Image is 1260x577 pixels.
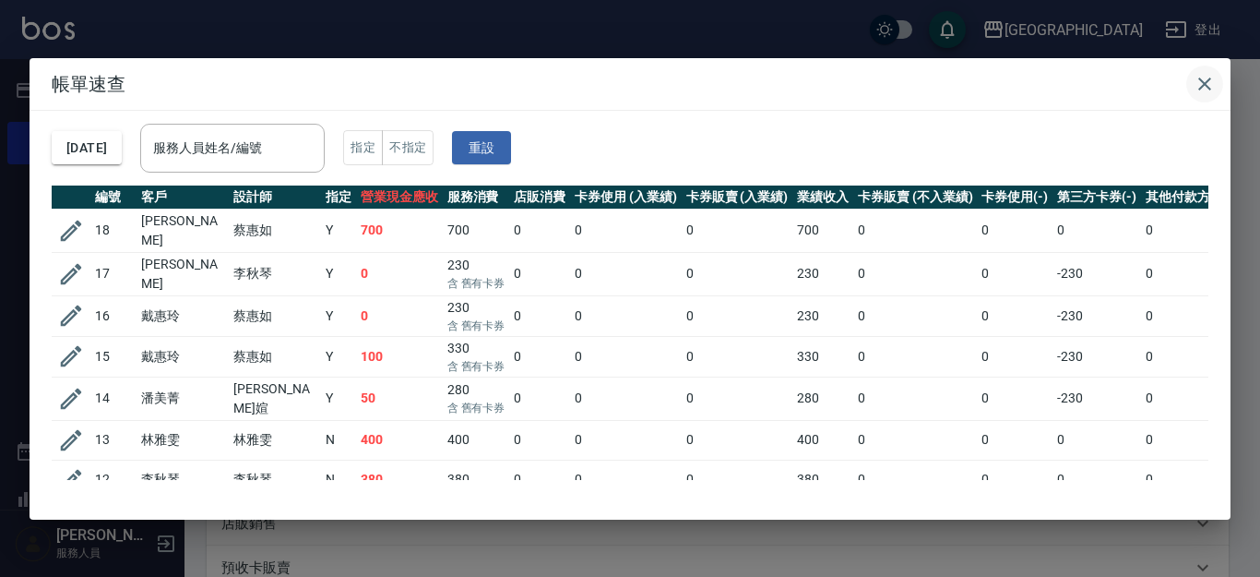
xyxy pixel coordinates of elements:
[229,295,321,336] td: 蔡惠如
[90,209,137,252] td: 18
[1052,336,1141,377] td: -230
[1052,460,1141,499] td: 0
[229,420,321,460] td: 林雅雯
[977,252,1052,295] td: 0
[321,420,356,460] td: N
[229,377,321,420] td: [PERSON_NAME]媗
[443,377,510,420] td: 280
[90,460,137,499] td: 12
[792,460,853,499] td: 380
[447,275,505,292] p: 含 舊有卡券
[977,295,1052,336] td: 0
[792,186,853,210] th: 業績收入
[509,420,570,460] td: 0
[443,336,510,377] td: 330
[853,186,977,210] th: 卡券販賣 (不入業績)
[509,209,570,252] td: 0
[30,58,1230,110] h2: 帳單速查
[853,336,977,377] td: 0
[137,420,229,460] td: 林雅雯
[682,252,793,295] td: 0
[443,252,510,295] td: 230
[570,252,682,295] td: 0
[792,209,853,252] td: 700
[977,336,1052,377] td: 0
[1141,336,1242,377] td: 0
[447,358,505,375] p: 含 舊有卡券
[853,420,977,460] td: 0
[1052,209,1141,252] td: 0
[343,130,383,166] button: 指定
[570,460,682,499] td: 0
[356,252,443,295] td: 0
[1052,186,1141,210] th: 第三方卡券(-)
[321,209,356,252] td: Y
[356,336,443,377] td: 100
[1052,295,1141,336] td: -230
[509,295,570,336] td: 0
[321,377,356,420] td: Y
[356,295,443,336] td: 0
[977,186,1052,210] th: 卡券使用(-)
[977,377,1052,420] td: 0
[570,377,682,420] td: 0
[509,336,570,377] td: 0
[382,130,434,166] button: 不指定
[509,252,570,295] td: 0
[792,377,853,420] td: 280
[792,420,853,460] td: 400
[356,460,443,499] td: 380
[229,336,321,377] td: 蔡惠如
[682,420,793,460] td: 0
[853,377,977,420] td: 0
[682,460,793,499] td: 0
[1052,252,1141,295] td: -230
[977,420,1052,460] td: 0
[853,295,977,336] td: 0
[1052,420,1141,460] td: 0
[1141,377,1242,420] td: 0
[90,336,137,377] td: 15
[509,460,570,499] td: 0
[570,295,682,336] td: 0
[682,336,793,377] td: 0
[682,209,793,252] td: 0
[137,295,229,336] td: 戴惠玲
[90,377,137,420] td: 14
[977,209,1052,252] td: 0
[356,420,443,460] td: 400
[1141,295,1242,336] td: 0
[229,209,321,252] td: 蔡惠如
[1141,460,1242,499] td: 0
[853,252,977,295] td: 0
[570,336,682,377] td: 0
[137,336,229,377] td: 戴惠玲
[321,460,356,499] td: N
[356,186,443,210] th: 營業現金應收
[447,318,505,334] p: 含 舊有卡券
[443,460,510,499] td: 380
[137,460,229,499] td: 李秋琴
[356,209,443,252] td: 700
[682,186,793,210] th: 卡券販賣 (入業績)
[792,252,853,295] td: 230
[682,295,793,336] td: 0
[321,295,356,336] td: Y
[570,420,682,460] td: 0
[682,377,793,420] td: 0
[443,186,510,210] th: 服務消費
[443,209,510,252] td: 700
[977,460,1052,499] td: 0
[137,252,229,295] td: [PERSON_NAME]
[792,336,853,377] td: 330
[853,460,977,499] td: 0
[509,186,570,210] th: 店販消費
[90,186,137,210] th: 編號
[356,377,443,420] td: 50
[443,295,510,336] td: 230
[447,400,505,416] p: 含 舊有卡券
[452,131,511,165] button: 重設
[1141,186,1242,210] th: 其他付款方式(-)
[570,209,682,252] td: 0
[1141,252,1242,295] td: 0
